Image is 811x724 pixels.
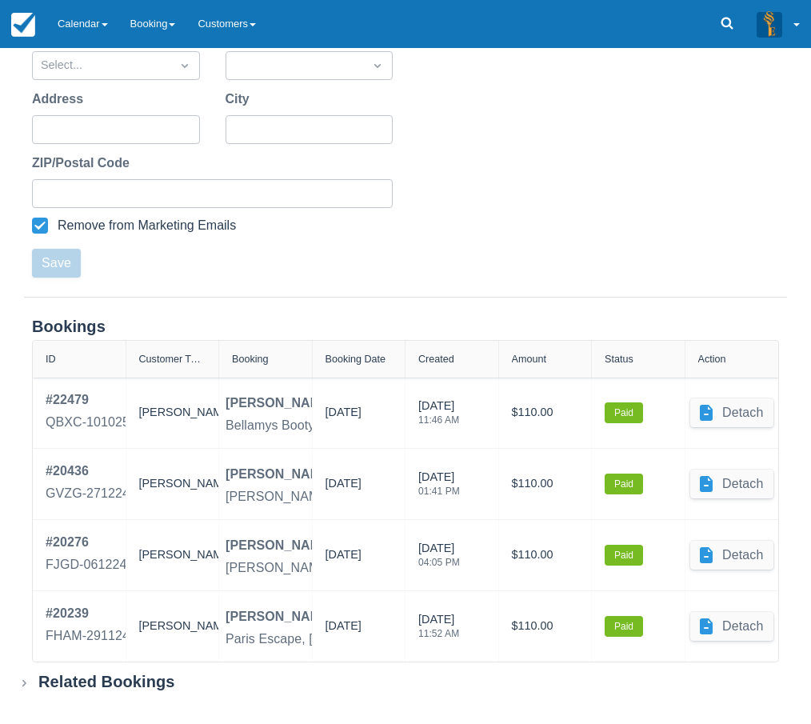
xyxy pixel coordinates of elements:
[226,630,578,649] div: Paris Escape, [GEOGRAPHIC_DATA] Escape Room Booking
[418,540,460,577] div: [DATE]
[605,545,643,566] label: Paid
[46,604,130,623] div: # 20239
[32,90,90,109] label: Address
[418,469,460,506] div: [DATE]
[32,317,779,337] div: Bookings
[232,354,269,365] div: Booking
[605,616,643,637] label: Paid
[512,604,579,649] div: $110.00
[46,626,130,646] div: FHAM-291124
[46,390,130,435] a: #22479QBXC-101025
[226,416,498,435] div: Bellamys Booty, Bellamys Booty Room Booking
[326,475,362,499] div: [DATE]
[46,390,130,410] div: # 22479
[46,533,126,552] div: # 20276
[46,413,130,432] div: QBXC-101025
[690,612,773,641] button: Detach
[226,607,334,626] div: [PERSON_NAME]
[46,462,130,481] div: # 20436
[46,533,126,578] a: #20276FJGD-061224
[512,354,546,365] div: Amount
[418,611,459,648] div: [DATE]
[418,415,459,425] div: 11:46 AM
[226,394,334,413] div: [PERSON_NAME]
[690,398,773,427] button: Detach
[58,218,236,234] div: Remove from Marketing Emails
[698,354,726,365] div: Action
[757,11,782,37] img: A3
[326,354,386,365] div: Booking Date
[38,672,175,692] div: Related Bookings
[46,462,130,506] a: #20436GVZG-271224
[326,546,362,570] div: [DATE]
[139,462,206,506] div: [PERSON_NAME]
[418,486,460,496] div: 01:41 PM
[32,154,136,173] label: ZIP/Postal Code
[139,604,206,649] div: [PERSON_NAME]
[226,465,334,484] div: [PERSON_NAME]
[512,390,579,435] div: $110.00
[226,536,334,555] div: [PERSON_NAME]
[46,484,130,503] div: GVZG-271224
[512,533,579,578] div: $110.00
[139,354,206,365] div: Customer Type
[11,13,35,37] img: checkfront-main-nav-mini-logo.png
[605,474,643,494] label: Paid
[139,390,206,435] div: [PERSON_NAME]
[46,604,130,649] a: #20239FHAM-291124
[418,354,454,365] div: Created
[226,90,256,109] label: City
[418,558,460,567] div: 04:05 PM
[226,487,420,506] div: [PERSON_NAME] Room Booking
[605,402,643,423] label: Paid
[370,58,386,74] span: Dropdown icon
[690,470,773,498] button: Detach
[326,618,362,642] div: [DATE]
[177,58,193,74] span: Dropdown icon
[418,629,459,638] div: 11:52 AM
[326,404,362,428] div: [DATE]
[46,555,126,574] div: FJGD-061224
[139,533,206,578] div: [PERSON_NAME]
[46,354,56,365] div: ID
[605,354,633,365] div: Status
[690,541,773,570] button: Detach
[512,462,579,506] div: $110.00
[418,398,459,434] div: [DATE]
